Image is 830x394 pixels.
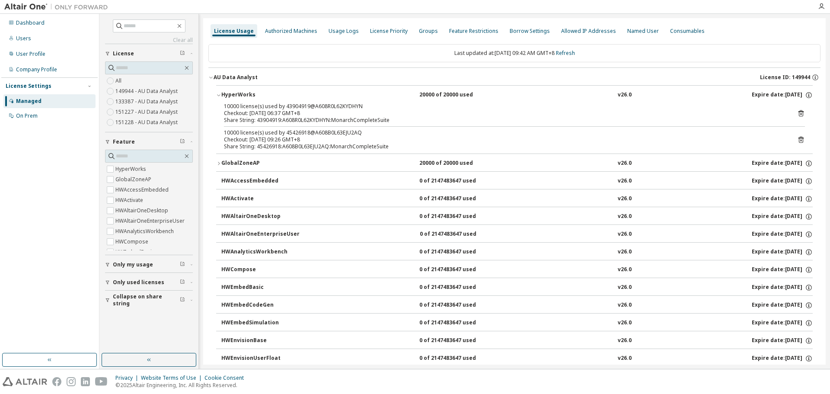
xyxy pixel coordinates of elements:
button: HWAltairOneEnterpriseUser0 of 2147483647 usedv26.0Expire date:[DATE] [221,225,813,244]
img: altair_logo.svg [3,377,47,386]
span: Clear filter [180,297,185,304]
div: License Usage [214,28,254,35]
div: v26.0 [618,355,632,362]
button: Only my usage [105,255,193,274]
div: Groups [419,28,438,35]
div: Authorized Machines [265,28,317,35]
div: HyperWorks [221,91,299,99]
span: Clear filter [180,261,185,268]
div: 0 of 2147483647 used [419,248,497,256]
div: v26.0 [618,337,632,345]
button: Collapse on share string [105,291,193,310]
div: Expire date: [DATE] [752,231,813,238]
div: Expire date: [DATE] [752,301,813,309]
label: 151227 - AU Data Analyst [115,107,179,117]
img: Altair One [4,3,112,11]
label: HWAccessEmbedded [115,185,170,195]
div: v26.0 [618,319,632,327]
div: v26.0 [618,177,632,185]
div: HWAltairOneDesktop [221,213,299,221]
button: Feature [105,132,193,151]
div: Checkout: [DATE] 06:37 GMT+8 [224,110,784,117]
div: v26.0 [618,231,632,238]
div: Cookie Consent [204,375,249,381]
button: AU Data AnalystLicense ID: 149944 [208,68,820,87]
div: Expire date: [DATE] [752,355,813,362]
div: Website Terms of Use [141,375,204,381]
div: 0 of 2147483647 used [419,195,497,203]
div: 0 of 2147483647 used [419,213,497,221]
div: Expire date: [DATE] [752,160,813,167]
label: HWEmbedBasic [115,247,156,257]
div: HWEnvisionBase [221,337,299,345]
label: 133387 - AU Data Analyst [115,96,179,107]
div: Last updated at: [DATE] 09:42 AM GMT+8 [208,44,820,62]
span: Clear filter [180,279,185,286]
div: Allowed IP Addresses [561,28,616,35]
span: Only used licenses [113,279,164,286]
img: facebook.svg [52,377,61,386]
img: linkedin.svg [81,377,90,386]
div: HWEmbedSimulation [221,319,299,327]
span: License [113,50,134,57]
button: License [105,44,193,63]
button: Only used licenses [105,273,193,292]
div: v26.0 [618,301,632,309]
div: 10000 license(s) used by 43904919@A608R0L62KYDHYN [224,103,784,110]
div: Usage Logs [329,28,359,35]
div: Checkout: [DATE] 09:26 GMT+8 [224,136,784,143]
p: © 2025 Altair Engineering, Inc. All Rights Reserved. [115,381,249,389]
div: 0 of 2147483647 used [420,231,498,238]
div: Expire date: [DATE] [752,284,813,291]
div: 0 of 2147483647 used [419,284,497,291]
button: HWActivate0 of 2147483647 usedv26.0Expire date:[DATE] [221,189,813,208]
div: Expire date: [DATE] [752,337,813,345]
div: v26.0 [618,248,632,256]
div: Expire date: [DATE] [752,319,813,327]
div: Users [16,35,31,42]
a: Clear all [105,37,193,44]
div: HWEmbedCodeGen [221,301,299,309]
div: Expire date: [DATE] [752,248,813,256]
div: v26.0 [618,266,632,274]
div: v26.0 [618,195,632,203]
img: instagram.svg [67,377,76,386]
div: 0 of 2147483647 used [419,337,497,345]
button: HWCompose0 of 2147483647 usedv26.0Expire date:[DATE] [221,260,813,279]
div: Consumables [670,28,705,35]
div: 20000 of 20000 used [419,160,497,167]
div: v26.0 [618,91,632,99]
div: Managed [16,98,41,105]
label: HyperWorks [115,164,148,174]
div: Expire date: [DATE] [752,91,813,99]
button: HWEnvisionUserFloat0 of 2147483647 usedv26.0Expire date:[DATE] [221,349,813,368]
div: Share String: 43904919:A608R0L62KYDHYN:MonarchCompleteSuite [224,117,784,124]
button: HWAccessEmbedded0 of 2147483647 usedv26.0Expire date:[DATE] [221,172,813,191]
div: User Profile [16,51,45,58]
button: HyperWorks20000 of 20000 usedv26.0Expire date:[DATE] [216,86,813,105]
div: Expire date: [DATE] [752,266,813,274]
button: GlobalZoneAP20000 of 20000 usedv26.0Expire date:[DATE] [216,154,813,173]
div: License Settings [6,83,51,90]
div: Dashboard [16,19,45,26]
div: Share String: 45426918:A608B0L63EJU2AQ:MonarchCompleteSuite [224,143,784,150]
button: HWEnvisionBase0 of 2147483647 usedv26.0Expire date:[DATE] [221,331,813,350]
button: HWEmbedBasic0 of 2147483647 usedv26.0Expire date:[DATE] [221,278,813,297]
div: HWAltairOneEnterpriseUser [221,231,300,238]
div: HWAccessEmbedded [221,177,299,185]
div: HWEnvisionUserFloat [221,355,299,362]
label: HWAnalyticsWorkbench [115,226,176,237]
label: HWAltairOneDesktop [115,205,170,216]
img: youtube.svg [95,377,108,386]
a: Refresh [556,49,575,57]
div: Feature Restrictions [449,28,498,35]
label: 151228 - AU Data Analyst [115,117,179,128]
button: HWEmbedSimulation0 of 2147483647 usedv26.0Expire date:[DATE] [221,314,813,333]
div: v26.0 [618,160,632,167]
div: GlobalZoneAP [221,160,299,167]
div: HWCompose [221,266,299,274]
div: 0 of 2147483647 used [419,301,497,309]
div: Named User [627,28,659,35]
span: Clear filter [180,50,185,57]
div: Borrow Settings [510,28,550,35]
